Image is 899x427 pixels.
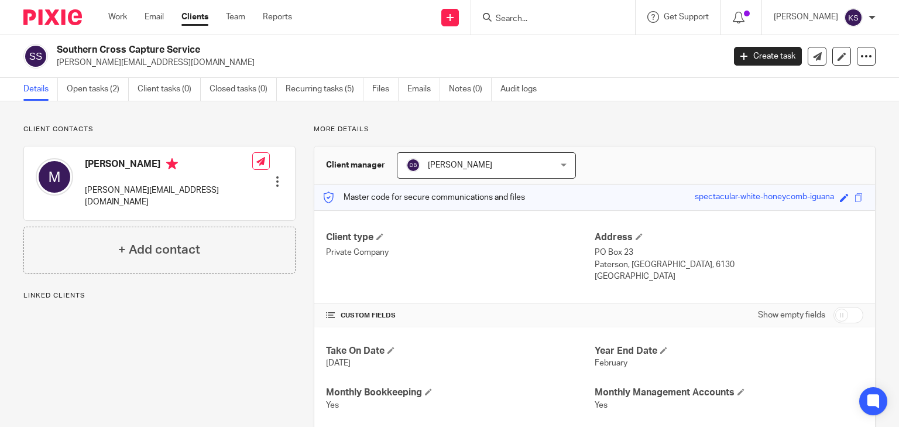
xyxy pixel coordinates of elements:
[85,185,252,209] p: [PERSON_NAME][EMAIL_ADDRESS][DOMAIN_NAME]
[406,158,420,172] img: svg%3E
[210,78,277,101] a: Closed tasks (0)
[23,78,58,101] a: Details
[286,78,363,101] a: Recurring tasks (5)
[695,191,834,204] div: spectacular-white-honeycomb-iguana
[166,158,178,170] i: Primary
[36,158,73,196] img: svg%3E
[595,345,863,357] h4: Year End Date
[138,78,201,101] a: Client tasks (0)
[85,158,252,173] h4: [PERSON_NAME]
[145,11,164,23] a: Email
[314,125,876,134] p: More details
[844,8,863,27] img: svg%3E
[23,291,296,300] p: Linked clients
[595,231,863,244] h4: Address
[23,44,48,69] img: svg%3E
[108,11,127,23] a: Work
[326,247,595,258] p: Private Company
[595,387,863,399] h4: Monthly Management Accounts
[372,78,399,101] a: Files
[326,387,595,399] h4: Monthly Bookkeeping
[500,78,545,101] a: Audit logs
[57,57,716,69] p: [PERSON_NAME][EMAIL_ADDRESS][DOMAIN_NAME]
[118,241,200,259] h4: + Add contact
[758,309,825,321] label: Show empty fields
[595,359,627,367] span: February
[67,78,129,101] a: Open tasks (2)
[326,345,595,357] h4: Take On Date
[407,78,440,101] a: Emails
[664,13,709,21] span: Get Support
[595,259,863,271] p: Paterson, [GEOGRAPHIC_DATA], 6130
[181,11,208,23] a: Clients
[326,159,385,171] h3: Client manager
[23,125,296,134] p: Client contacts
[495,14,600,25] input: Search
[595,271,863,282] p: [GEOGRAPHIC_DATA]
[595,401,608,409] span: Yes
[734,47,802,66] a: Create task
[428,161,492,169] span: [PERSON_NAME]
[774,11,838,23] p: [PERSON_NAME]
[326,231,595,244] h4: Client type
[226,11,245,23] a: Team
[57,44,585,56] h2: Southern Cross Capture Service
[449,78,492,101] a: Notes (0)
[326,359,351,367] span: [DATE]
[263,11,292,23] a: Reports
[326,311,595,320] h4: CUSTOM FIELDS
[326,401,339,409] span: Yes
[23,9,82,25] img: Pixie
[323,192,525,203] p: Master code for secure communications and files
[595,247,863,258] p: PO Box 23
